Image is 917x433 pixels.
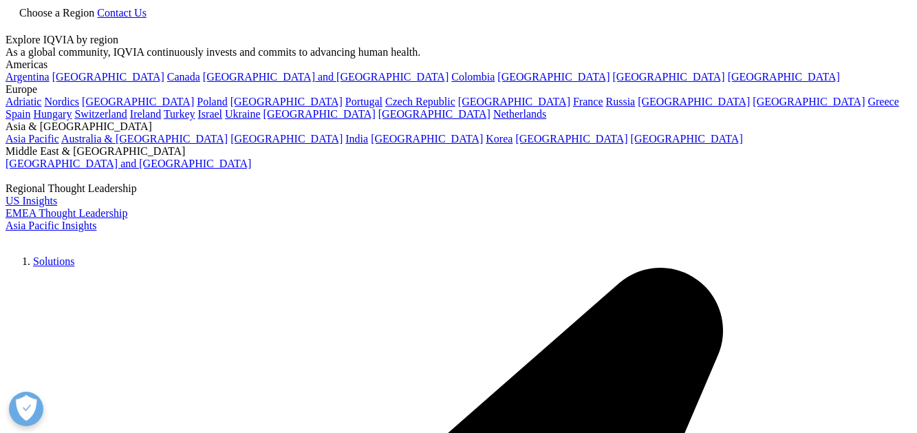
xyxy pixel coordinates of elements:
a: [GEOGRAPHIC_DATA] [230,96,343,107]
a: Czech Republic [385,96,455,107]
a: Netherlands [493,108,546,120]
a: [GEOGRAPHIC_DATA] and [GEOGRAPHIC_DATA] [203,71,449,83]
a: [GEOGRAPHIC_DATA] [728,71,840,83]
a: Hungary [33,108,72,120]
div: Middle East & [GEOGRAPHIC_DATA] [6,145,911,158]
a: Asia Pacific [6,133,59,145]
a: Colombia [451,71,495,83]
a: Ukraine [225,108,261,120]
a: [GEOGRAPHIC_DATA] [230,133,343,145]
div: Explore IQVIA by region [6,34,911,46]
a: Canada [167,71,200,83]
a: [GEOGRAPHIC_DATA] [515,133,627,145]
a: [GEOGRAPHIC_DATA] [378,108,490,120]
a: Australia & [GEOGRAPHIC_DATA] [61,133,228,145]
a: [GEOGRAPHIC_DATA] [52,71,164,83]
a: France [573,96,603,107]
div: Europe [6,83,911,96]
a: [GEOGRAPHIC_DATA] [458,96,570,107]
a: [GEOGRAPHIC_DATA] [753,96,865,107]
a: [GEOGRAPHIC_DATA] [638,96,750,107]
a: Spain [6,108,30,120]
a: Greece [867,96,898,107]
a: Israel [198,108,223,120]
div: As a global community, IQVIA continuously invests and commits to advancing human health. [6,46,911,59]
a: US Insights [6,195,57,207]
a: Nordics [44,96,79,107]
button: Open Preferences [9,392,43,426]
a: EMEA Thought Leadership [6,207,127,219]
a: Portugal [345,96,382,107]
a: Argentina [6,71,50,83]
span: Choose a Region [19,7,94,19]
a: [GEOGRAPHIC_DATA] [82,96,194,107]
a: [GEOGRAPHIC_DATA] [497,71,609,83]
a: Solutions [33,255,74,267]
a: Korea [486,133,513,145]
a: Russia [606,96,636,107]
div: Americas [6,59,911,71]
a: Switzerland [74,108,127,120]
a: [GEOGRAPHIC_DATA] [263,108,376,120]
a: Adriatic [6,96,41,107]
a: Contact Us [97,7,147,19]
a: Poland [197,96,227,107]
a: [GEOGRAPHIC_DATA] and [GEOGRAPHIC_DATA] [6,158,251,169]
a: [GEOGRAPHIC_DATA] [631,133,743,145]
a: Asia Pacific Insights [6,220,96,231]
a: [GEOGRAPHIC_DATA] [613,71,725,83]
a: India [345,133,368,145]
div: Regional Thought Leadership [6,182,911,195]
a: Turkey [164,108,195,120]
a: Ireland [130,108,161,120]
a: [GEOGRAPHIC_DATA] [371,133,483,145]
div: Asia & [GEOGRAPHIC_DATA] [6,120,911,133]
